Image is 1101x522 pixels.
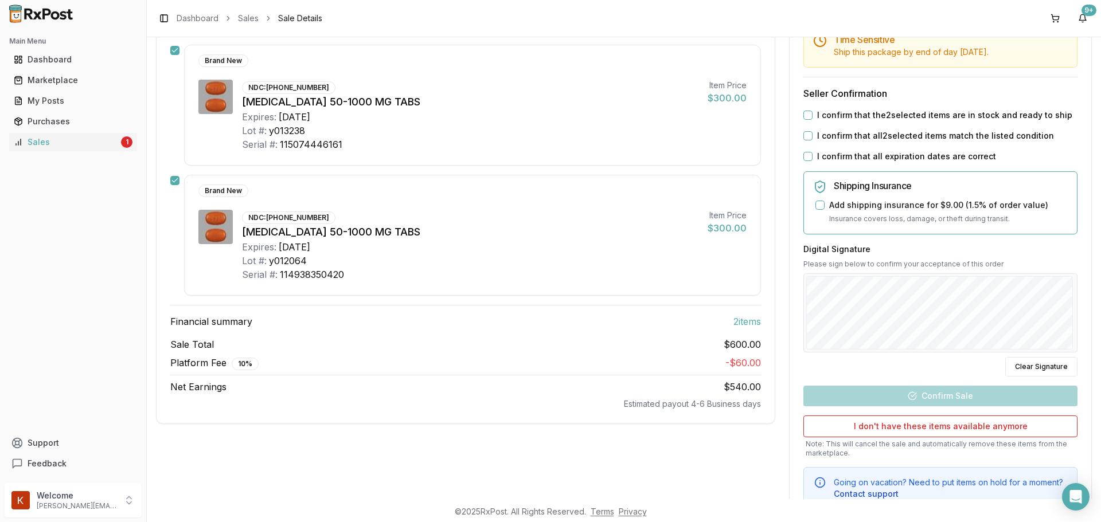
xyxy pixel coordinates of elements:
[198,80,233,114] img: Janumet 50-1000 MG TABS
[834,181,1068,190] h5: Shipping Insurance
[803,439,1077,458] p: Note: This will cancel the sale and automatically remove these items from the marketplace.
[1073,9,1092,28] button: 9+
[9,132,137,152] a: Sales1
[834,477,1068,500] div: Going on vacation? Need to put items on hold for a moment?
[278,13,322,24] span: Sale Details
[5,5,78,23] img: RxPost Logo
[242,254,267,268] div: Lot #:
[14,95,132,107] div: My Posts
[1082,5,1096,16] div: 9+
[1062,483,1090,511] div: Open Intercom Messenger
[11,491,30,509] img: User avatar
[121,136,132,148] div: 1
[708,80,747,91] div: Item Price
[9,70,137,91] a: Marketplace
[803,415,1077,437] button: I don't have these items available anymore
[803,87,1077,100] h3: Seller Confirmation
[242,124,267,138] div: Lot #:
[5,433,142,453] button: Support
[242,110,276,124] div: Expires:
[170,356,259,370] span: Platform Fee
[829,199,1048,211] label: Add shipping insurance for $9.00 ( 1.5 % of order value)
[619,507,647,516] a: Privacy
[242,81,335,94] div: NDC: [PHONE_NUMBER]
[170,315,252,328] span: Financial summary
[279,110,310,124] div: [DATE]
[817,151,996,162] label: I confirm that all expiration dates are correct
[1005,357,1077,376] button: Clear Signature
[170,380,227,394] span: Net Earnings
[834,488,899,500] button: Contact support
[198,54,248,67] div: Brand New
[14,136,119,148] div: Sales
[232,358,259,370] div: 10 %
[170,337,214,351] span: Sale Total
[242,211,335,224] div: NDC: [PHONE_NUMBER]
[14,54,132,65] div: Dashboard
[725,357,761,368] span: - $60.00
[198,210,233,244] img: Janumet 50-1000 MG TABS
[177,13,322,24] nav: breadcrumb
[5,133,142,151] button: Sales1
[279,240,310,254] div: [DATE]
[170,398,761,410] div: Estimated payout 4-6 Business days
[242,138,278,151] div: Serial #:
[803,244,1077,255] h3: Digital Signature
[37,490,116,501] p: Welcome
[708,210,747,221] div: Item Price
[834,47,989,57] span: Ship this package by end of day [DATE] .
[28,458,67,469] span: Feedback
[9,91,137,111] a: My Posts
[591,507,614,516] a: Terms
[5,71,142,89] button: Marketplace
[9,37,137,46] h2: Main Menu
[9,111,137,132] a: Purchases
[14,116,132,127] div: Purchases
[238,13,259,24] a: Sales
[733,315,761,328] span: 2 item s
[724,381,761,393] span: $540.00
[834,35,1068,44] h5: Time Sensitive
[5,92,142,110] button: My Posts
[242,268,278,281] div: Serial #:
[242,240,276,254] div: Expires:
[724,337,761,351] span: $600.00
[708,91,747,105] div: $300.00
[269,124,305,138] div: y013238
[177,13,218,24] a: Dashboard
[14,74,132,86] div: Marketplace
[5,453,142,474] button: Feedback
[242,94,698,110] div: [MEDICAL_DATA] 50-1000 MG TABS
[817,109,1072,121] label: I confirm that the 2 selected items are in stock and ready to ship
[817,130,1054,142] label: I confirm that all 2 selected items match the listed condition
[242,224,698,240] div: [MEDICAL_DATA] 50-1000 MG TABS
[37,501,116,511] p: [PERSON_NAME][EMAIL_ADDRESS][DOMAIN_NAME]
[280,138,342,151] div: 115074446161
[708,221,747,235] div: $300.00
[269,254,307,268] div: y012064
[9,49,137,70] a: Dashboard
[803,260,1077,269] p: Please sign below to confirm your acceptance of this order
[5,50,142,69] button: Dashboard
[280,268,344,281] div: 114938350420
[5,112,142,131] button: Purchases
[198,185,248,197] div: Brand New
[829,213,1068,225] p: Insurance covers loss, damage, or theft during transit.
